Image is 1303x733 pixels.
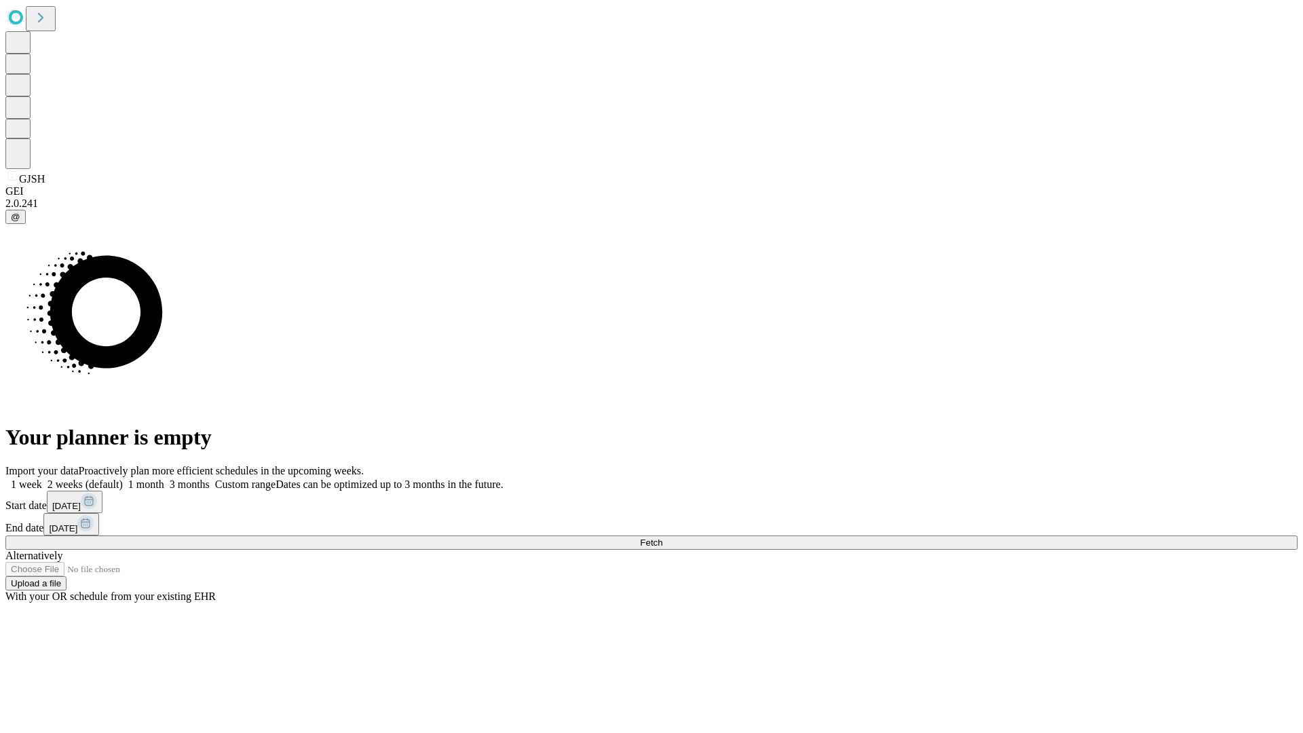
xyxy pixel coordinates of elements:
span: 3 months [170,478,210,490]
span: Fetch [640,538,662,548]
span: [DATE] [52,501,81,511]
span: Custom range [215,478,276,490]
span: Proactively plan more efficient schedules in the upcoming weeks. [79,465,364,476]
button: [DATE] [43,513,99,535]
span: GJSH [19,173,45,185]
div: Start date [5,491,1298,513]
div: 2.0.241 [5,198,1298,210]
button: [DATE] [47,491,102,513]
span: Import your data [5,465,79,476]
span: @ [11,212,20,222]
h1: Your planner is empty [5,425,1298,450]
span: 2 weeks (default) [48,478,123,490]
div: End date [5,513,1298,535]
span: 1 month [128,478,164,490]
button: @ [5,210,26,224]
button: Fetch [5,535,1298,550]
span: With your OR schedule from your existing EHR [5,590,216,602]
button: Upload a file [5,576,67,590]
span: [DATE] [49,523,77,533]
div: GEI [5,185,1298,198]
span: Dates can be optimized up to 3 months in the future. [276,478,503,490]
span: Alternatively [5,550,62,561]
span: 1 week [11,478,42,490]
